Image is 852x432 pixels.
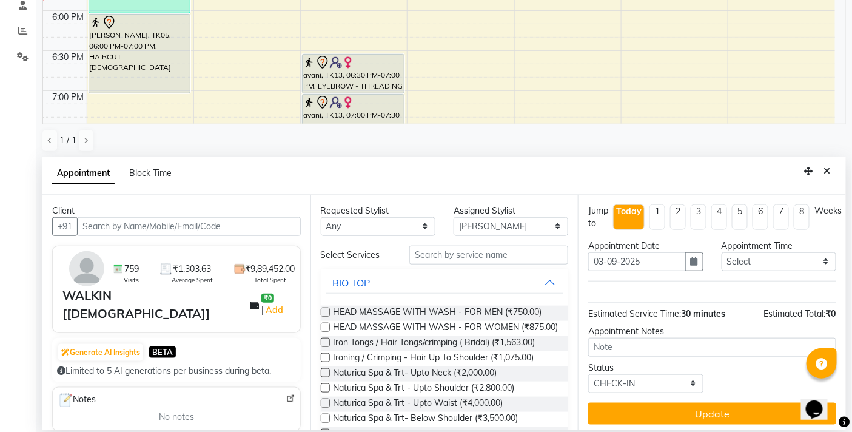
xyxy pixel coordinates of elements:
[173,263,211,275] span: ₹1,303.63
[753,204,768,230] li: 6
[77,217,301,236] input: Search by Name/Mobile/Email/Code
[254,275,286,285] span: Total Spent
[149,346,176,358] span: BETA
[819,162,836,181] button: Close
[172,275,213,285] span: Average Spent
[588,308,681,319] span: Estimated Service Time:
[334,412,518,427] span: Naturica Spa & Trt- Below Shoulder (₹3,500.00)
[50,51,87,64] div: 6:30 PM
[334,366,497,382] span: Naturica Spa & Trt- Upto Neck (₹2,000.00)
[261,294,274,303] span: ₹0
[334,382,515,397] span: Naturica Spa & Trt - Upto Shoulder (₹2,800.00)
[246,263,295,275] span: ₹9,89,452.00
[588,362,703,374] div: Status
[722,240,836,252] div: Appointment Time
[52,204,301,217] div: Client
[454,204,568,217] div: Assigned Stylist
[588,240,703,252] div: Appointment Date
[588,252,685,271] input: yyyy-mm-dd
[334,336,535,351] span: Iron Tongs / Hair Tongs/crimping ( Bridal) (₹1,563.00)
[62,286,250,323] div: WALKIN [[DEMOGRAPHIC_DATA]]
[588,403,836,425] button: Update
[124,275,139,285] span: Visits
[409,246,568,265] input: Search by service name
[52,217,78,236] button: +91
[312,249,400,262] div: Select Services
[334,321,558,336] span: HEAD MASSAGE WITH WASH - FOR WOMEN (₹875.00)
[588,204,608,230] div: Jump to
[50,11,87,24] div: 6:00 PM
[52,163,115,184] span: Appointment
[57,365,296,377] div: Limited to 5 AI generations per business during beta.
[264,303,285,317] a: Add
[50,91,87,104] div: 7:00 PM
[732,204,748,230] li: 5
[326,272,564,294] button: BIO TOP
[814,204,842,217] div: Weeks
[801,383,840,420] iframe: chat widget
[691,204,706,230] li: 3
[681,308,725,319] span: 30 minutes
[129,167,172,178] span: Block Time
[58,393,96,408] span: Notes
[69,251,104,286] img: avatar
[303,95,404,133] div: avani, TK13, 07:00 PM-07:30 PM, UNDER ARMS - RICA [GEOGRAPHIC_DATA]
[334,306,542,321] span: HEAD MASSAGE WITH WASH - FOR MEN (₹750.00)
[711,204,727,230] li: 4
[58,344,143,361] button: Generate AI Insights
[616,205,642,218] div: Today
[124,263,139,275] span: 759
[588,325,836,338] div: Appointment Notes
[764,308,826,319] span: Estimated Total:
[773,204,789,230] li: 7
[794,204,810,230] li: 8
[303,55,404,93] div: avani, TK13, 06:30 PM-07:00 PM, EYEBROW - THREADING
[334,397,503,412] span: Naturica Spa & Trt - Upto Waist (₹4,000.00)
[334,351,534,366] span: Ironing / Crimping - Hair Up To Shoulder (₹1,075.00)
[826,308,836,319] span: ₹0
[321,204,435,217] div: Requested Stylist
[89,15,190,93] div: [PERSON_NAME], TK05, 06:00 PM-07:00 PM, HAIRCUT [DEMOGRAPHIC_DATA]
[59,134,76,147] span: 1 / 1
[333,275,371,290] div: BIO TOP
[649,204,665,230] li: 1
[261,303,285,317] span: |
[670,204,686,230] li: 2
[159,411,194,424] span: No notes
